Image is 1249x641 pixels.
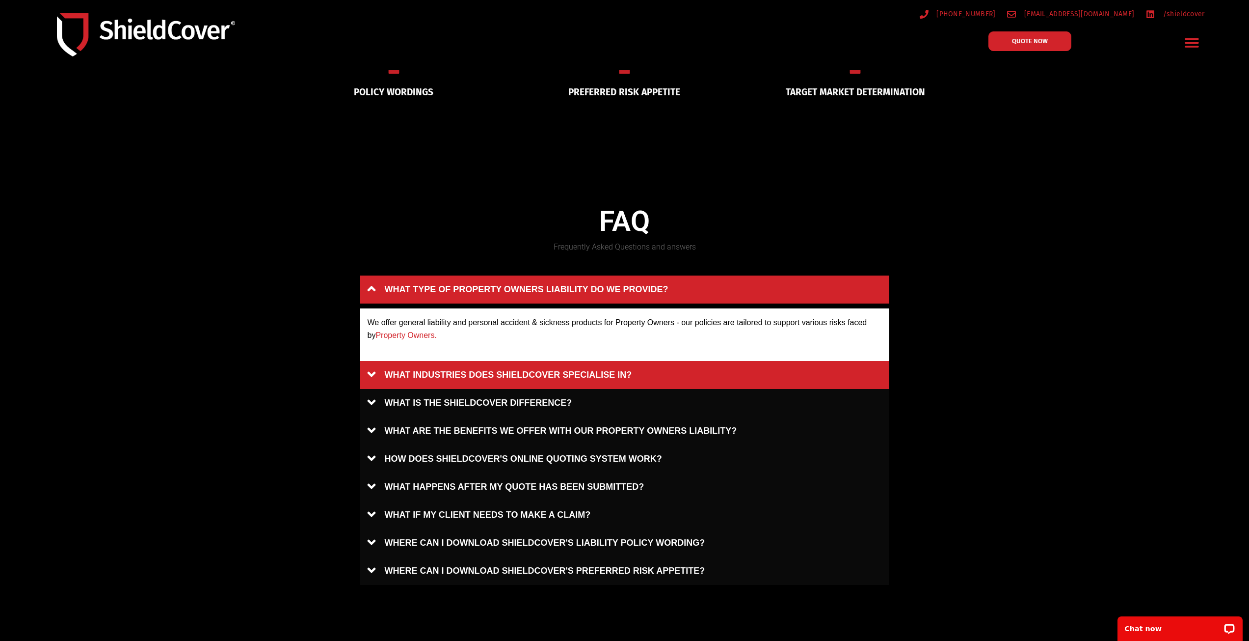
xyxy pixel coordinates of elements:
a: TARGET MARKET DETERMINATION [786,86,925,98]
a: Property Owners. [375,331,436,339]
h5: Frequently Asked Questions and answers [360,243,889,251]
img: Shield-Cover-Underwriting-Australia-logo-full [57,13,235,57]
a: /shieldcover [1146,8,1204,20]
a: [EMAIL_ADDRESS][DOMAIN_NAME] [1007,8,1134,20]
h4: FAQ [360,205,889,238]
a: WHAT IF MY CLIENT NEEDS TO MAKE A CLAIM? [360,501,889,529]
a: QUOTE NOW [988,31,1071,51]
a: WHAT INDUSTRIES DOES SHIELDCOVER SPECIALISE IN? [360,361,889,389]
div: Menu Toggle [1180,31,1203,54]
span: [EMAIL_ADDRESS][DOMAIN_NAME] [1022,8,1134,20]
a: WHAT HAPPENS AFTER MY QUOTE HAS BEEN SUBMITTED? [360,473,889,501]
a: POLICY WORDINGS [354,86,433,98]
a: WHERE CAN I DOWNLOAD SHIELDCOVER'S LIABILITY POLICY WORDING? [360,529,889,557]
a: HOW DOES SHIELDCOVER'S ONLINE QUOTING SYSTEM WORK? [360,445,889,473]
a: WHERE CAN I DOWNLOAD SHIELDCOVER'S PREFERRED RISK APPETITE? [360,557,889,585]
a: [PHONE_NUMBER] [920,8,996,20]
span: QUOTE NOW [1012,38,1048,44]
p: We offer general liability and personal accident & sickness products for Property Owners - our po... [368,316,882,342]
span: /shieldcover [1161,8,1205,20]
span: [PHONE_NUMBER] [934,8,995,20]
a: WHAT ARE THE BENEFITS WE OFFER WITH OUR PROPERTY OWNERS LIABILITY? [360,417,889,445]
iframe: LiveChat chat widget [1111,610,1249,641]
a: WHAT IS THE SHIELDCOVER DIFFERENCE? [360,389,889,417]
a: PREFERRED RISK APPETITE [568,86,680,98]
a: WHAT TYPE OF PROPERTY OWNERS LIABILITY DO WE PROVIDE? [360,276,889,304]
